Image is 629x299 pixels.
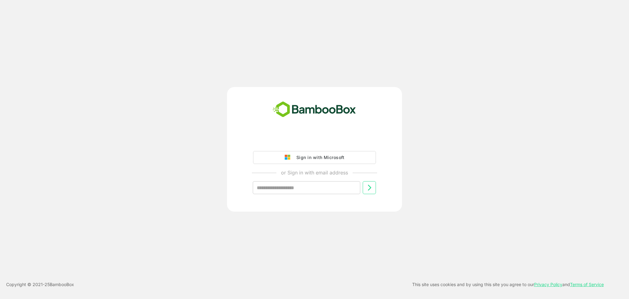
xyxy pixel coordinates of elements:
[534,282,562,287] a: Privacy Policy
[6,281,74,288] p: Copyright © 2021- 25 BambooBox
[250,134,379,147] iframe: Sign in with Google Button
[293,153,344,161] div: Sign in with Microsoft
[281,169,348,176] p: or Sign in with email address
[285,155,293,160] img: google
[570,282,604,287] a: Terms of Service
[253,151,376,164] button: Sign in with Microsoft
[412,281,604,288] p: This site uses cookies and by using this site you agree to our and
[269,99,359,120] img: bamboobox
